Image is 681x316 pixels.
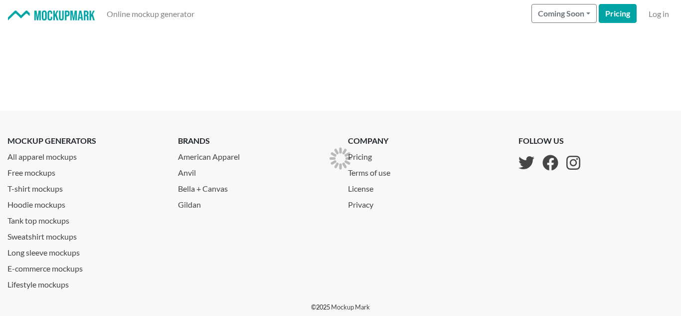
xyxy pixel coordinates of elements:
a: Log in [645,4,673,24]
p: follow us [518,135,580,147]
a: License [348,179,398,195]
a: Lifestyle mockups [7,275,163,291]
a: Tank top mockups [7,211,163,227]
p: © 2025 [311,303,370,312]
a: E-commerce mockups [7,259,163,275]
a: Long sleeve mockups [7,243,163,259]
a: All apparel mockups [7,147,163,163]
a: Terms of use [348,163,398,179]
p: mockup generators [7,135,163,147]
button: Coming Soon [531,4,597,23]
a: Pricing [599,4,637,23]
p: brands [178,135,334,147]
a: American Apparel [178,147,334,163]
a: Pricing [348,147,398,163]
p: company [348,135,398,147]
a: Free mockups [7,163,163,179]
a: Mockup Mark [331,303,370,311]
a: Hoodie mockups [7,195,163,211]
img: Mockup Mark [8,10,95,21]
a: Gildan [178,195,334,211]
a: Online mockup generator [103,4,198,24]
a: Sweatshirt mockups [7,227,163,243]
a: T-shirt mockups [7,179,163,195]
a: Bella + Canvas [178,179,334,195]
a: Anvil [178,163,334,179]
a: Privacy [348,195,398,211]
